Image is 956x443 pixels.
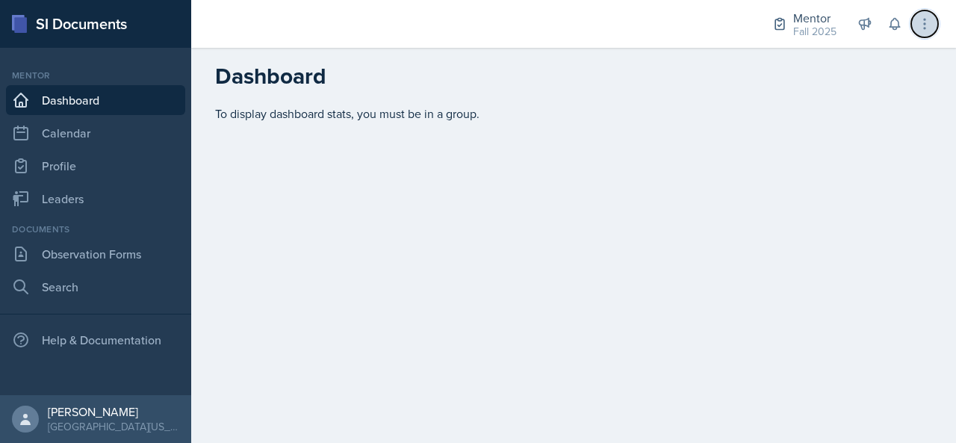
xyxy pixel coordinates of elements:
div: Documents [6,223,185,236]
a: Profile [6,151,185,181]
div: Mentor [6,69,185,82]
div: Help & Documentation [6,325,185,355]
h2: Dashboard [215,63,932,90]
div: Mentor [793,9,836,27]
a: Leaders [6,184,185,214]
div: To display dashboard stats, you must be in a group. [215,105,932,123]
a: Observation Forms [6,239,185,269]
div: [PERSON_NAME] [48,404,179,419]
div: [GEOGRAPHIC_DATA][US_STATE] [48,419,179,434]
a: Search [6,272,185,302]
a: Dashboard [6,85,185,115]
div: Fall 2025 [793,24,836,40]
a: Calendar [6,118,185,148]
